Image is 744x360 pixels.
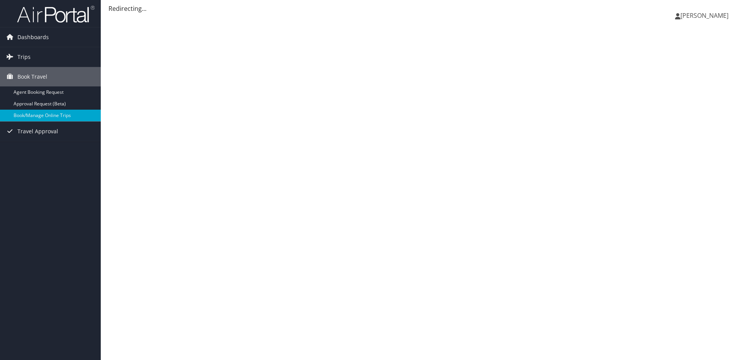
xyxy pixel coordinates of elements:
[108,4,736,13] div: Redirecting...
[675,4,736,27] a: [PERSON_NAME]
[680,11,728,20] span: [PERSON_NAME]
[17,47,31,67] span: Trips
[17,28,49,47] span: Dashboards
[17,5,95,23] img: airportal-logo.png
[17,122,58,141] span: Travel Approval
[17,67,47,86] span: Book Travel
